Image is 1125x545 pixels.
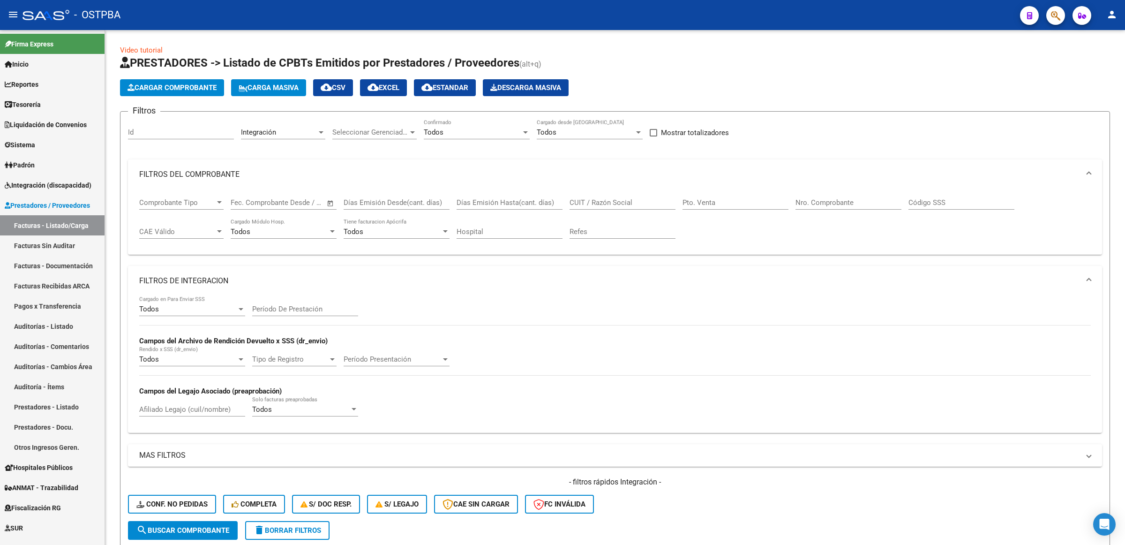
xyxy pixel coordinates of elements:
[313,79,353,96] button: CSV
[136,524,148,536] mat-icon: search
[483,79,569,96] button: Descarga Masiva
[490,83,561,92] span: Descarga Masiva
[5,59,29,69] span: Inicio
[254,524,265,536] mat-icon: delete
[128,266,1102,296] mat-expansion-panel-header: FILTROS DE INTEGRACION
[245,521,330,540] button: Borrar Filtros
[321,82,332,93] mat-icon: cloud_download
[223,495,285,514] button: Completa
[367,83,399,92] span: EXCEL
[360,79,407,96] button: EXCEL
[120,79,224,96] button: Cargar Comprobante
[5,99,41,110] span: Tesorería
[5,503,61,513] span: Fiscalización RG
[139,305,159,313] span: Todos
[277,198,322,207] input: Fecha fin
[292,495,360,514] button: S/ Doc Resp.
[120,46,163,54] a: Video tutorial
[5,160,35,170] span: Padrón
[139,198,215,207] span: Comprobante Tipo
[519,60,541,68] span: (alt+q)
[252,355,328,363] span: Tipo de Registro
[421,83,468,92] span: Estandar
[533,500,585,508] span: FC Inválida
[483,79,569,96] app-download-masive: Descarga masiva de comprobantes (adjuntos)
[128,159,1102,189] mat-expansion-panel-header: FILTROS DEL COMPROBANTE
[421,82,433,93] mat-icon: cloud_download
[367,495,427,514] button: S/ legajo
[128,477,1102,487] h4: - filtros rápidos Integración -
[414,79,476,96] button: Estandar
[434,495,518,514] button: CAE SIN CARGAR
[300,500,352,508] span: S/ Doc Resp.
[344,227,363,236] span: Todos
[139,169,1080,180] mat-panel-title: FILTROS DEL COMPROBANTE
[252,405,272,414] span: Todos
[128,444,1102,467] mat-expansion-panel-header: MAS FILTROS
[661,127,729,138] span: Mostrar totalizadores
[231,227,250,236] span: Todos
[128,521,238,540] button: Buscar Comprobante
[241,128,276,136] span: Integración
[231,79,306,96] button: Carga Masiva
[128,495,216,514] button: Conf. no pedidas
[5,180,91,190] span: Integración (discapacidad)
[74,5,120,25] span: - OSTPBA
[321,83,345,92] span: CSV
[239,83,299,92] span: Carga Masiva
[120,56,519,69] span: PRESTADORES -> Listado de CPBTs Emitidos por Prestadores / Proveedores
[325,198,336,209] button: Open calendar
[139,276,1080,286] mat-panel-title: FILTROS DE INTEGRACION
[344,355,441,363] span: Período Presentación
[254,526,321,535] span: Borrar Filtros
[5,200,90,211] span: Prestadores / Proveedores
[232,500,277,508] span: Completa
[231,198,269,207] input: Fecha inicio
[139,387,282,395] strong: Campos del Legajo Asociado (preaprobación)
[5,79,38,90] span: Reportes
[139,450,1080,461] mat-panel-title: MAS FILTROS
[375,500,419,508] span: S/ legajo
[5,462,73,473] span: Hospitales Públicos
[1093,513,1116,536] div: Open Intercom Messenger
[128,189,1102,255] div: FILTROS DEL COMPROBANTE
[5,39,53,49] span: Firma Express
[332,128,408,136] span: Seleccionar Gerenciador
[442,500,510,508] span: CAE SIN CARGAR
[5,483,78,493] span: ANMAT - Trazabilidad
[367,82,379,93] mat-icon: cloud_download
[139,355,159,363] span: Todos
[136,526,229,535] span: Buscar Comprobante
[128,296,1102,432] div: FILTROS DE INTEGRACION
[5,523,23,533] span: SUR
[525,495,594,514] button: FC Inválida
[139,337,328,345] strong: Campos del Archivo de Rendición Devuelto x SSS (dr_envio)
[7,9,19,20] mat-icon: menu
[5,120,87,130] span: Liquidación de Convenios
[127,83,217,92] span: Cargar Comprobante
[139,227,215,236] span: CAE Válido
[5,140,35,150] span: Sistema
[128,104,160,117] h3: Filtros
[1106,9,1117,20] mat-icon: person
[424,128,443,136] span: Todos
[537,128,556,136] span: Todos
[136,500,208,508] span: Conf. no pedidas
